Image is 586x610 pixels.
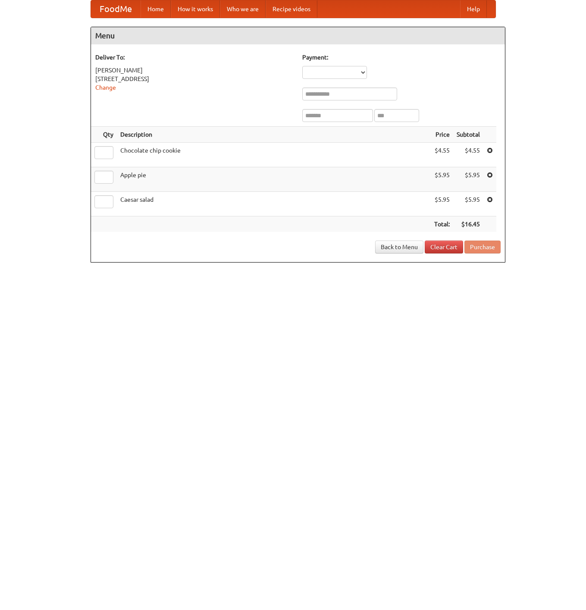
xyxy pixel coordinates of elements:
[95,75,294,83] div: [STREET_ADDRESS]
[453,143,483,167] td: $4.55
[453,192,483,216] td: $5.95
[171,0,220,18] a: How it works
[91,127,117,143] th: Qty
[460,0,487,18] a: Help
[431,167,453,192] td: $5.95
[431,127,453,143] th: Price
[431,192,453,216] td: $5.95
[425,241,463,253] a: Clear Cart
[375,241,423,253] a: Back to Menu
[95,66,294,75] div: [PERSON_NAME]
[431,143,453,167] td: $4.55
[453,127,483,143] th: Subtotal
[302,53,501,62] h5: Payment:
[431,216,453,232] th: Total:
[117,192,431,216] td: Caesar salad
[266,0,317,18] a: Recipe videos
[91,0,141,18] a: FoodMe
[95,53,294,62] h5: Deliver To:
[141,0,171,18] a: Home
[453,167,483,192] td: $5.95
[91,27,505,44] h4: Menu
[95,84,116,91] a: Change
[464,241,501,253] button: Purchase
[117,127,431,143] th: Description
[453,216,483,232] th: $16.45
[220,0,266,18] a: Who we are
[117,143,431,167] td: Chocolate chip cookie
[117,167,431,192] td: Apple pie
